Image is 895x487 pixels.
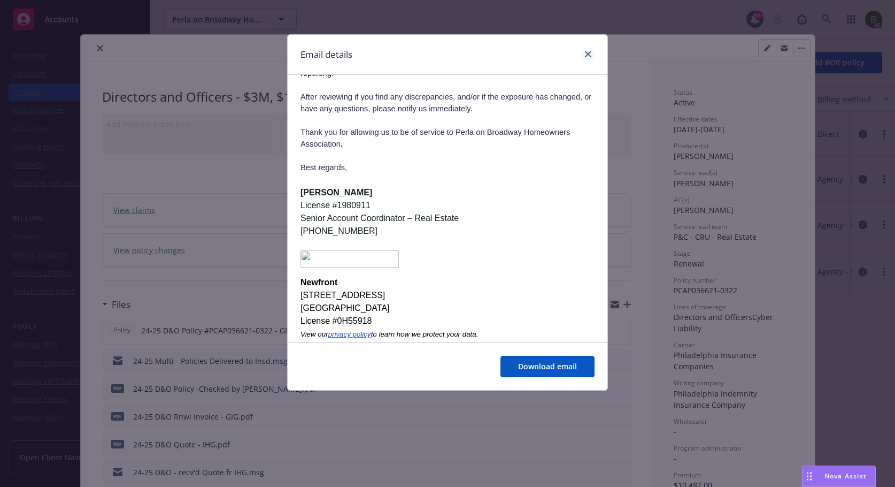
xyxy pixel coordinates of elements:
[300,330,328,338] span: View our
[802,466,876,487] button: Nova Assist
[824,471,867,481] span: Nova Assist
[518,361,577,371] span: Download email
[500,356,595,377] button: Download email
[328,330,371,338] span: privacy policy
[803,466,816,486] div: Drag to move
[328,329,371,338] a: privacy policy
[300,316,372,325] span: License #0H55918
[371,330,479,338] span: to learn how we protect your data.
